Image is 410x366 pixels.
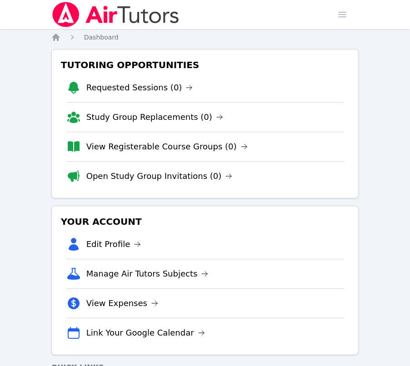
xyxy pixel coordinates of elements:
[51,33,359,42] nav: Breadcrumb
[86,297,158,310] a: View Expenses
[86,111,223,124] a: Study Group Replacements (0)
[86,81,193,94] a: Requested Sessions (0)
[59,57,351,73] h3: Tutoring Opportunities
[86,140,248,153] a: View Registerable Course Groups (0)
[59,213,351,230] h3: Your Account
[51,2,180,27] img: Air Tutors
[86,238,141,251] a: Edit Profile
[84,33,119,42] a: Dashboard
[86,170,233,183] a: Open Study Group Invitations (0)
[86,326,205,339] a: Link Your Google Calendar
[86,267,209,280] a: Manage Air Tutors Subjects
[84,34,119,41] span: Dashboard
